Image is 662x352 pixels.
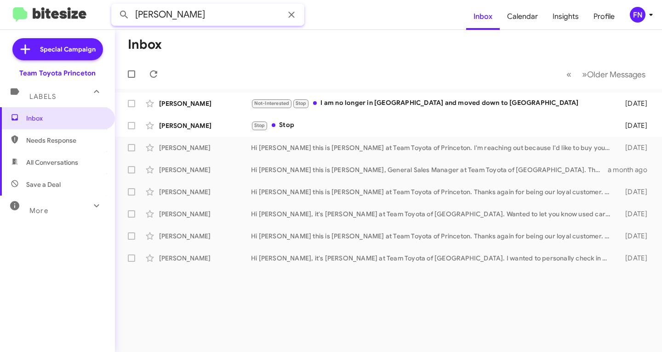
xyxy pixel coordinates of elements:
[159,121,251,130] div: [PERSON_NAME]
[622,7,652,23] button: FN
[500,3,545,30] a: Calendar
[26,158,78,167] span: All Conversations
[159,99,251,108] div: [PERSON_NAME]
[251,98,615,109] div: I am no longer in [GEOGRAPHIC_DATA] and moved down to [GEOGRAPHIC_DATA]
[615,143,655,152] div: [DATE]
[26,180,61,189] span: Save a Deal
[251,231,615,241] div: Hi [PERSON_NAME] this is [PERSON_NAME] at Team Toyota of Princeton. Thanks again for being our lo...
[251,165,608,174] div: Hi [PERSON_NAME] this is [PERSON_NAME], General Sales Manager at Team Toyota of [GEOGRAPHIC_DATA]...
[608,165,655,174] div: a month ago
[40,45,96,54] span: Special Campaign
[615,209,655,219] div: [DATE]
[254,100,290,106] span: Not-Interested
[566,69,571,80] span: «
[159,231,251,241] div: [PERSON_NAME]
[128,37,162,52] h1: Inbox
[466,3,500,30] a: Inbox
[615,121,655,130] div: [DATE]
[159,165,251,174] div: [PERSON_NAME]
[561,65,577,84] button: Previous
[254,122,265,128] span: Stop
[251,143,615,152] div: Hi [PERSON_NAME] this is [PERSON_NAME] at Team Toyota of Princeton. I'm reaching out because I'd ...
[576,65,651,84] button: Next
[587,69,645,80] span: Older Messages
[582,69,587,80] span: »
[29,207,48,215] span: More
[251,120,615,131] div: Stop
[159,143,251,152] div: [PERSON_NAME]
[159,254,251,263] div: [PERSON_NAME]
[615,99,655,108] div: [DATE]
[615,187,655,196] div: [DATE]
[111,4,304,26] input: Search
[545,3,586,30] a: Insights
[586,3,622,30] a: Profile
[12,38,103,60] a: Special Campaign
[26,114,104,123] span: Inbox
[251,209,615,219] div: Hi [PERSON_NAME], it's [PERSON_NAME] at Team Toyota of [GEOGRAPHIC_DATA]. Wanted to let you know ...
[630,7,645,23] div: FN
[26,136,104,145] span: Needs Response
[159,187,251,196] div: [PERSON_NAME]
[251,254,615,263] div: Hi [PERSON_NAME], it's [PERSON_NAME] at Team Toyota of [GEOGRAPHIC_DATA]. I wanted to personally ...
[251,187,615,196] div: Hi [PERSON_NAME] this is [PERSON_NAME] at Team Toyota of Princeton. Thanks again for being our lo...
[615,254,655,263] div: [DATE]
[615,231,655,241] div: [DATE]
[561,65,651,84] nav: Page navigation example
[29,92,56,101] span: Labels
[296,100,307,106] span: Stop
[19,69,96,78] div: Team Toyota Princeton
[159,209,251,219] div: [PERSON_NAME]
